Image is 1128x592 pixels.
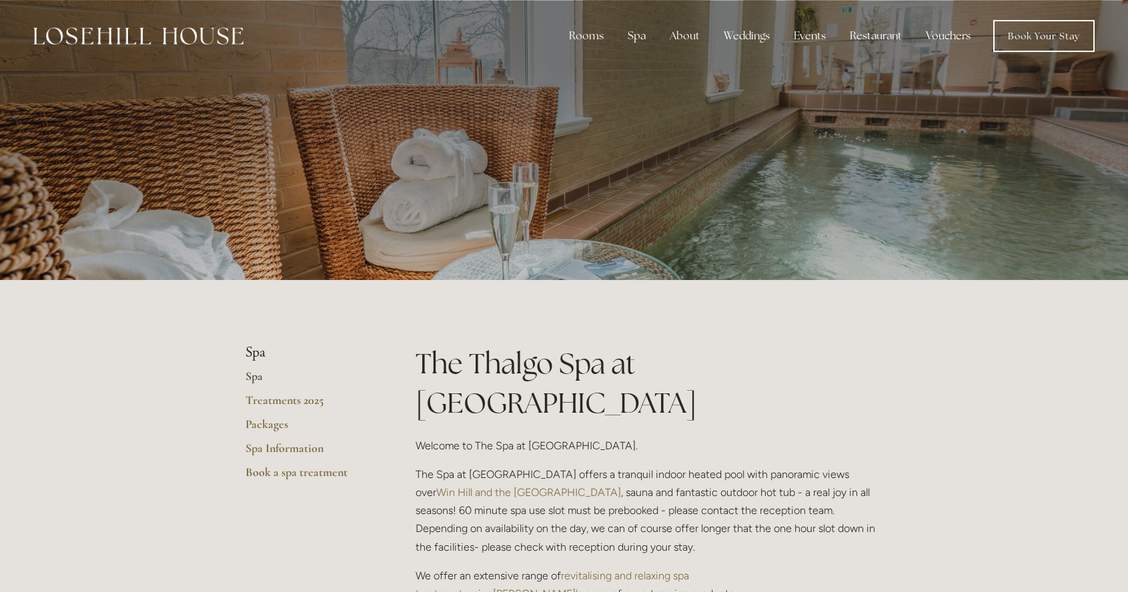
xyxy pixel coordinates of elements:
[659,23,710,49] div: About
[33,27,243,45] img: Losehill House
[416,437,883,455] p: Welcome to The Spa at [GEOGRAPHIC_DATA].
[783,23,836,49] div: Events
[993,20,1095,52] a: Book Your Stay
[245,417,373,441] a: Packages
[915,23,981,49] a: Vouchers
[245,465,373,489] a: Book a spa treatment
[558,23,614,49] div: Rooms
[416,465,883,556] p: The Spa at [GEOGRAPHIC_DATA] offers a tranquil indoor heated pool with panoramic views over , sau...
[245,344,373,361] li: Spa
[839,23,913,49] div: Restaurant
[713,23,780,49] div: Weddings
[245,393,373,417] a: Treatments 2025
[436,486,621,499] a: Win Hill and the [GEOGRAPHIC_DATA]
[245,441,373,465] a: Spa Information
[617,23,656,49] div: Spa
[245,369,373,393] a: Spa
[416,344,883,423] h1: The Thalgo Spa at [GEOGRAPHIC_DATA]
